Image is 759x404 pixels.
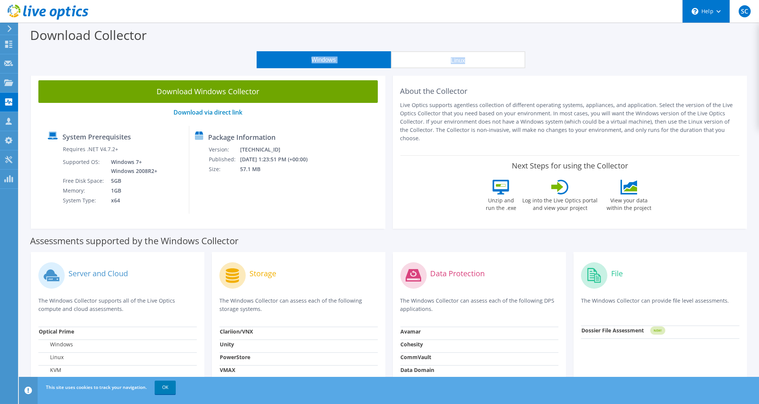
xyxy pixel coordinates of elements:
label: Next Steps for using the Collector [512,161,628,170]
td: Size: [208,164,240,174]
button: Linux [391,51,525,68]
label: Data Protection [430,270,485,277]
td: 57.1 MB [240,164,318,174]
label: Assessments supported by the Windows Collector [30,237,239,245]
label: Linux [39,353,64,361]
p: Live Optics supports agentless collection of different operating systems, appliances, and applica... [400,101,740,142]
strong: Avamar [401,328,421,335]
tspan: NEW! [654,329,662,333]
td: Version: [208,145,240,155]
label: Requires .NET V4.7.2+ [63,145,118,153]
td: Supported OS: [62,157,105,176]
p: The Windows Collector can provide file level assessments. [581,297,739,312]
strong: Data Domain [401,366,435,373]
label: Unzip and run the .exe [484,194,518,212]
label: View your data within the project [602,194,656,212]
td: System Type: [62,196,105,205]
strong: Cohesity [401,341,423,348]
label: System Prerequisites [62,133,131,141]
a: Download via direct link [173,108,242,116]
td: Windows 7+ Windows 2008R2+ [105,157,159,176]
p: The Windows Collector can assess each of the following storage systems. [219,297,378,313]
td: Free Disk Space: [62,176,105,186]
td: 5GB [105,176,159,186]
label: Windows [39,341,73,348]
label: File [611,270,623,277]
td: 1GB [105,186,159,196]
td: Published: [208,155,240,164]
td: [DATE] 1:23:51 PM (+00:00) [240,155,318,164]
button: Windows [257,51,391,68]
p: The Windows Collector supports all of the Live Optics compute and cloud assessments. [38,297,197,313]
strong: Optical Prime [39,328,74,335]
span: This site uses cookies to track your navigation. [46,384,147,390]
strong: Unity [220,341,234,348]
strong: Clariion/VNX [220,328,253,335]
strong: PowerStore [220,353,250,361]
label: Download Collector [30,26,147,44]
p: The Windows Collector can assess each of the following DPS applications. [400,297,559,313]
strong: Dossier File Assessment [581,327,644,334]
span: SC [739,5,751,17]
a: OK [155,381,176,394]
td: Memory: [62,186,105,196]
a: Download Windows Collector [38,80,378,103]
strong: VMAX [220,366,235,373]
label: Server and Cloud [68,270,128,277]
h2: About the Collector [400,87,740,96]
td: x64 [105,196,159,205]
svg: \n [692,8,698,15]
label: Log into the Live Optics portal and view your project [522,194,598,212]
label: Package Information [208,133,275,141]
strong: CommVault [401,353,432,361]
label: KVM [39,366,61,374]
label: Storage [249,270,276,277]
td: [TECHNICAL_ID] [240,145,318,155]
